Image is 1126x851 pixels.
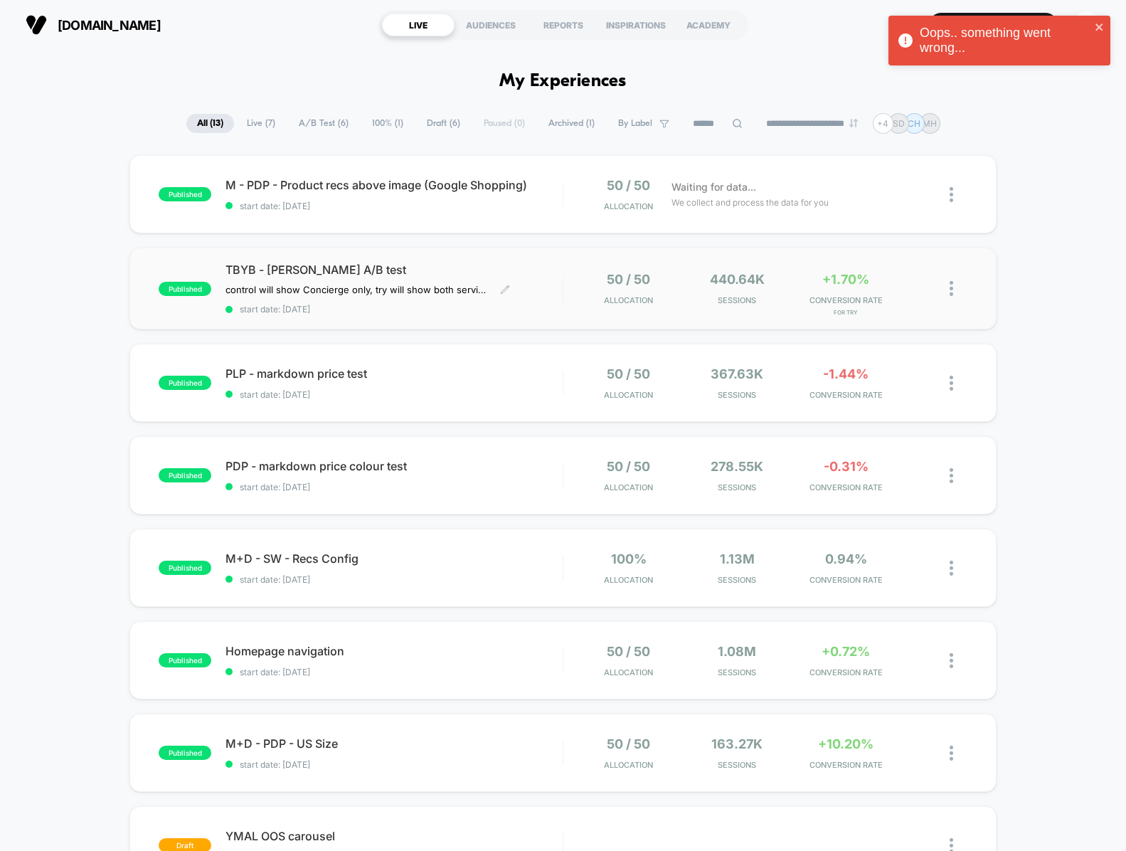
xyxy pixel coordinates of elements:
span: 440.64k [710,272,765,287]
span: published [159,187,211,201]
span: CONVERSION RATE [795,390,897,400]
span: Homepage navigation [225,644,563,658]
span: 50 / 50 [607,178,650,193]
span: CONVERSION RATE [795,667,897,677]
span: for try [795,309,897,316]
span: Archived ( 1 ) [538,114,605,133]
img: end [849,119,858,127]
span: +10.20% [818,736,873,751]
span: Sessions [686,667,788,677]
span: Allocation [604,482,653,492]
span: Allocation [604,390,653,400]
span: 50 / 50 [607,272,650,287]
img: close [950,376,953,391]
span: PLP - markdown price test [225,366,563,381]
div: ACADEMY [672,14,745,36]
span: Sessions [686,390,788,400]
div: LIVE [382,14,455,36]
span: CONVERSION RATE [795,760,897,770]
span: Allocation [604,667,653,677]
span: TBYB - [PERSON_NAME] A/B test [225,263,563,277]
div: REPORTS [527,14,600,36]
p: CH [908,118,920,129]
span: 50 / 50 [607,644,650,659]
span: 50 / 50 [607,736,650,751]
span: +0.72% [822,644,870,659]
img: close [950,746,953,761]
span: Allocation [604,201,653,211]
span: M - PDP - Product recs above image (Google Shopping) [225,178,563,192]
h1: My Experiences [499,71,627,92]
div: AUDIENCES [455,14,527,36]
span: Allocation [604,760,653,770]
span: By Label [618,118,652,129]
span: start date: [DATE] [225,759,563,770]
span: 1.13M [720,551,755,566]
span: 50 / 50 [607,459,650,474]
span: published [159,376,211,390]
button: CH [1068,11,1105,40]
button: [DOMAIN_NAME] [21,14,165,36]
span: 1.08M [718,644,756,659]
span: [DOMAIN_NAME] [58,18,161,33]
span: PDP - markdown price colour test [225,459,563,473]
img: close [950,468,953,483]
div: INSPIRATIONS [600,14,672,36]
span: 278.55k [711,459,763,474]
span: 163.27k [711,736,763,751]
img: close [950,187,953,202]
img: close [950,561,953,576]
span: 367.63k [711,366,763,381]
img: close [950,653,953,668]
span: -1.44% [823,366,869,381]
span: CONVERSION RATE [795,482,897,492]
span: M+D - SW - Recs Config [225,551,563,566]
span: published [159,653,211,667]
div: Oops.. something went wrong... [920,26,1090,55]
span: CONVERSION RATE [795,295,897,305]
span: Live ( 7 ) [236,114,286,133]
span: YMAL OOS carousel [225,829,563,843]
img: Visually logo [26,14,47,36]
span: CONVERSION RATE [795,575,897,585]
span: start date: [DATE] [225,482,563,492]
span: M+D - PDP - US Size [225,736,563,751]
span: Draft ( 6 ) [416,114,471,133]
span: 100% ( 1 ) [361,114,414,133]
span: published [159,468,211,482]
span: published [159,561,211,575]
span: -0.31% [824,459,869,474]
span: published [159,746,211,760]
p: SD [893,118,905,129]
span: We collect and process the data for you [671,196,829,209]
span: published [159,282,211,296]
span: 100% [611,551,647,566]
span: 0.94% [825,551,867,566]
span: A/B Test ( 6 ) [288,114,359,133]
span: 50 / 50 [607,366,650,381]
span: Sessions [686,575,788,585]
span: Sessions [686,482,788,492]
span: Sessions [686,295,788,305]
button: close [1095,21,1105,35]
span: start date: [DATE] [225,667,563,677]
p: MH [923,118,937,129]
span: Waiting for data... [671,179,756,195]
span: start date: [DATE] [225,574,563,585]
div: CH [1073,11,1100,39]
img: close [950,281,953,296]
span: Allocation [604,295,653,305]
span: Sessions [686,760,788,770]
span: All ( 13 ) [186,114,234,133]
span: start date: [DATE] [225,304,563,314]
span: start date: [DATE] [225,201,563,211]
span: start date: [DATE] [225,389,563,400]
span: +1.70% [822,272,869,287]
span: Allocation [604,575,653,585]
div: + 4 [873,113,893,134]
span: control will show Concierge only, try will show both servicesThe Variant Name MUST NOT BE EDITED.... [225,284,489,295]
